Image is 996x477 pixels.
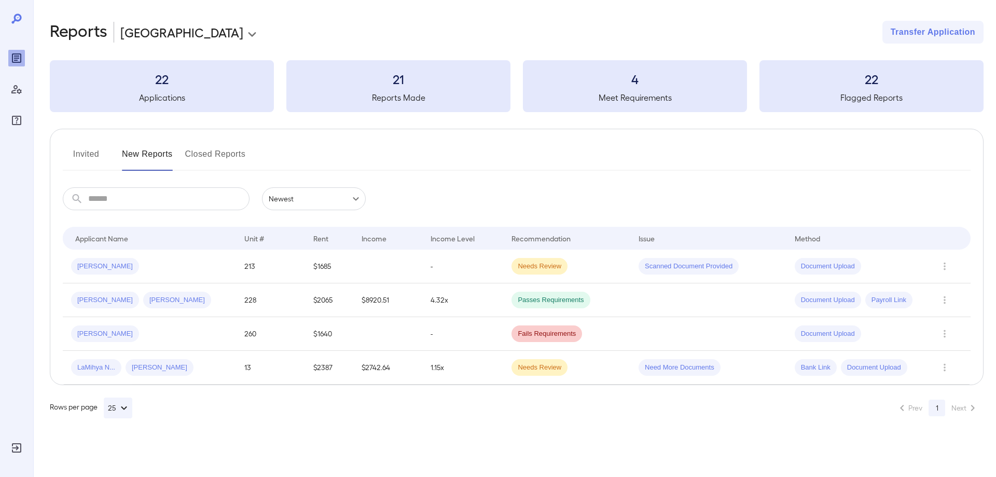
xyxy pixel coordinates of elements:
h5: Reports Made [286,91,510,104]
button: Closed Reports [185,146,246,171]
button: Row Actions [936,258,953,275]
span: [PERSON_NAME] [71,329,139,339]
h3: 22 [759,71,984,87]
h3: 21 [286,71,510,87]
button: New Reports [122,146,173,171]
div: Applicant Name [75,232,128,244]
span: Scanned Document Provided [639,262,739,271]
td: 4.32x [422,283,503,317]
h5: Applications [50,91,274,104]
span: Payroll Link [865,295,912,305]
div: FAQ [8,112,25,129]
td: - [422,250,503,283]
div: Income Level [431,232,475,244]
td: 260 [236,317,306,351]
span: Document Upload [841,363,907,373]
span: Document Upload [795,262,861,271]
td: 1.15x [422,351,503,385]
span: LaMihya N... [71,363,121,373]
div: Reports [8,50,25,66]
span: Needs Review [511,363,568,373]
div: Newest [262,187,366,210]
td: $2065 [305,283,353,317]
td: 13 [236,351,306,385]
h3: 22 [50,71,274,87]
div: Rows per page [50,398,132,418]
span: [PERSON_NAME] [143,295,211,305]
h5: Flagged Reports [759,91,984,104]
span: Document Upload [795,329,861,339]
td: $2387 [305,351,353,385]
h5: Meet Requirements [523,91,747,104]
button: page 1 [929,400,945,416]
button: Invited [63,146,109,171]
div: Recommendation [511,232,571,244]
div: Method [795,232,820,244]
span: [PERSON_NAME] [71,262,139,271]
summary: 22Applications21Reports Made4Meet Requirements22Flagged Reports [50,60,984,112]
td: 228 [236,283,306,317]
button: Row Actions [936,359,953,376]
div: Unit # [244,232,264,244]
button: Row Actions [936,292,953,308]
nav: pagination navigation [891,400,984,416]
span: Bank Link [795,363,837,373]
div: Rent [313,232,330,244]
td: $2742.64 [353,351,423,385]
div: Manage Users [8,81,25,98]
td: $8920.51 [353,283,423,317]
td: $1640 [305,317,353,351]
h2: Reports [50,21,107,44]
button: 25 [104,398,132,418]
p: [GEOGRAPHIC_DATA] [120,24,243,40]
td: 213 [236,250,306,283]
div: Income [362,232,386,244]
span: Passes Requirements [511,295,590,305]
button: Row Actions [936,325,953,342]
div: Issue [639,232,655,244]
span: [PERSON_NAME] [71,295,139,305]
td: - [422,317,503,351]
span: [PERSON_NAME] [126,363,193,373]
span: Needs Review [511,262,568,271]
div: Log Out [8,440,25,456]
h3: 4 [523,71,747,87]
span: Need More Documents [639,363,721,373]
td: $1685 [305,250,353,283]
span: Fails Requirements [511,329,582,339]
span: Document Upload [795,295,861,305]
button: Transfer Application [882,21,984,44]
